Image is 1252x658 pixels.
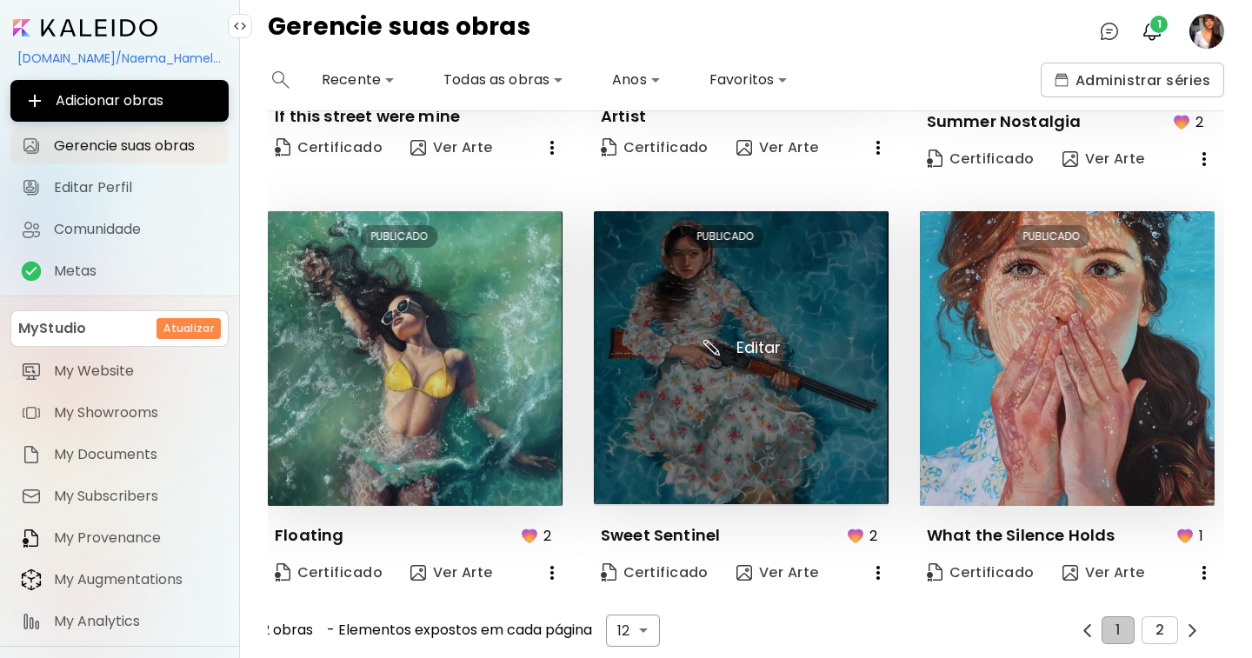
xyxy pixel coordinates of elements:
[403,555,500,590] button: view-artVer Arte
[21,402,42,423] img: item
[275,525,343,546] p: Floating
[1195,111,1203,133] p: 2
[410,138,493,157] span: Ver Arte
[410,563,493,582] span: Ver Arte
[257,622,313,638] span: 12 obras
[601,106,646,127] p: Artist
[10,80,229,122] button: Adicionar obras
[275,563,383,582] span: Certificado
[869,525,877,547] p: 2
[920,211,1215,506] img: thumbnail
[21,444,42,465] img: item
[1099,21,1120,42] img: chatIcon
[233,19,247,33] img: collapse
[54,571,218,588] span: My Augmentations
[927,525,1115,546] p: What the Silence Holds
[10,129,229,163] a: Gerencie suas obras iconGerencie suas obras
[1142,21,1162,42] img: bellIcon
[927,150,942,168] img: Certificate
[268,14,530,49] h4: Gerencie suas obras
[18,318,86,339] p: MyStudio
[272,71,290,89] img: search
[54,263,218,280] span: Metas
[10,479,229,514] a: itemMy Subscribers
[841,520,889,552] button: favorites2
[845,525,866,546] img: favorites
[601,138,709,157] span: Certificado
[21,136,42,156] img: Gerencie suas obras icon
[1137,17,1167,46] button: bellIcon1
[268,211,563,506] img: thumbnail
[1199,525,1203,547] p: 1
[1182,620,1203,641] button: prev
[1055,73,1069,87] img: collections
[1142,616,1178,644] button: 2
[1056,555,1152,590] button: view-artVer Arte
[1167,106,1215,138] button: favorites2
[1041,63,1224,97] button: collectionsAdministrar séries
[10,212,229,247] a: Comunidade iconComunidade
[10,170,229,205] a: Editar Perfil iconEditar Perfil
[10,521,229,555] a: itemMy Provenance
[601,138,616,156] img: Certificate
[21,568,42,591] img: item
[268,130,390,165] a: CertificateCertificado
[543,525,551,547] p: 2
[927,111,1082,132] p: Summer Nostalgia
[10,437,229,472] a: itemMy Documents
[327,622,592,638] span: - Elementos expostos em cada página
[601,525,720,546] p: Sweet Sentinel
[361,225,438,248] div: PUBLICADO
[54,362,218,380] span: My Website
[10,604,229,639] a: itemMy Analytics
[21,219,42,240] img: Comunidade icon
[594,130,716,165] a: CertificateCertificado
[1155,622,1164,638] span: 2
[1186,624,1199,637] img: prev
[21,528,42,548] img: item
[1062,150,1145,169] span: Ver Arte
[920,142,1042,176] a: CertificateCertificado
[21,361,42,382] img: item
[54,179,218,196] span: Editar Perfil
[1062,565,1078,581] img: view-art
[703,66,795,94] div: Favoritos
[275,563,290,582] img: Certificate
[1150,16,1168,33] span: 1
[594,211,889,504] img: thumbnail
[1056,142,1152,176] button: view-artVer Arte
[927,563,942,582] img: Certificate
[1081,624,1094,637] img: prev
[736,563,819,582] span: Ver Arte
[601,563,709,582] span: Certificado
[515,520,563,552] button: favorites2
[54,404,218,422] span: My Showrooms
[54,488,218,505] span: My Subscribers
[54,529,218,547] span: My Provenance
[10,43,229,73] div: [DOMAIN_NAME]/Naema_Hamelia
[927,150,1035,169] span: Certificado
[21,177,42,198] img: Editar Perfil icon
[10,395,229,430] a: itemMy Showrooms
[410,140,426,156] img: view-art
[729,130,826,165] button: view-artVer Arte
[519,525,540,546] img: favorites
[1175,525,1195,546] img: favorites
[10,254,229,289] a: completeMetas
[275,138,383,157] span: Certificado
[736,565,752,581] img: view-art
[54,137,218,155] span: Gerencie suas obras
[163,321,214,336] h6: Atualizar
[24,90,215,111] span: Adicionar obras
[736,138,819,157] span: Ver Arte
[1115,622,1120,638] span: 1
[1076,620,1098,641] button: prev
[1170,520,1215,552] button: favorites1
[54,446,218,463] span: My Documents
[410,565,426,581] img: view-art
[403,130,500,165] button: view-artVer Arte
[10,354,229,389] a: itemMy Website
[1102,616,1134,644] button: 1
[606,615,660,647] div: 12
[687,225,764,248] div: PUBLICADO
